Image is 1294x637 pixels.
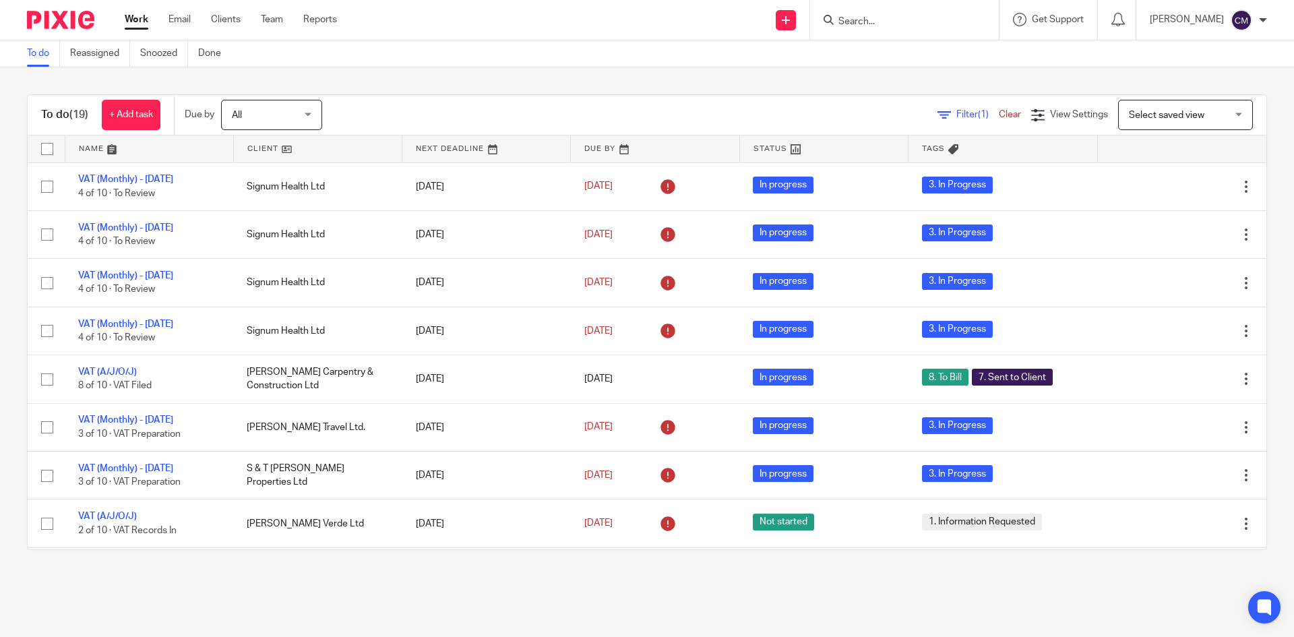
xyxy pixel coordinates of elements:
span: [DATE] [584,278,613,287]
span: 3. In Progress [922,417,993,434]
a: VAT (Monthly) - [DATE] [78,415,173,425]
span: 3. In Progress [922,273,993,290]
span: 4 of 10 · To Review [78,333,155,342]
td: [DATE] [402,210,571,258]
span: 8. To Bill [922,369,968,386]
a: Reassigned [70,40,130,67]
span: [DATE] [584,518,613,528]
td: S & T [PERSON_NAME] Properties Ltd [233,452,402,499]
span: In progress [753,321,813,338]
td: [DATE] [402,499,571,547]
span: Get Support [1032,15,1084,24]
span: 2 of 10 · VAT Records In [78,526,177,535]
td: [DATE] [402,403,571,451]
span: In progress [753,369,813,386]
span: 3 of 10 · VAT Preparation [78,429,181,439]
a: Email [168,13,191,26]
td: [DATE] [402,162,571,210]
span: All [232,111,242,120]
span: 3. In Progress [922,321,993,338]
a: + Add task [102,100,160,130]
a: VAT (A/J/O/J) [78,367,137,377]
a: VAT (Monthly) - [DATE] [78,464,173,473]
td: [PERSON_NAME] Travel Ltd. [233,403,402,451]
span: 1. Information Requested [922,514,1042,530]
td: [PERSON_NAME] Carpentry & Construction Ltd [233,355,402,403]
a: Snoozed [140,40,188,67]
a: Reports [303,13,337,26]
a: VAT (A/J/O/J) [78,512,137,521]
img: Pixie [27,11,94,29]
img: svg%3E [1231,9,1252,31]
span: 3. In Progress [922,465,993,482]
span: [DATE] [584,230,613,239]
span: In progress [753,177,813,193]
td: [DATE] [402,259,571,307]
a: Clients [211,13,241,26]
td: Near Me Now Ltd [233,547,402,595]
span: 7. Sent to Client [972,369,1053,386]
span: [DATE] [584,326,613,336]
span: [DATE] [584,471,613,480]
td: [DATE] [402,452,571,499]
span: In progress [753,417,813,434]
span: In progress [753,224,813,241]
span: 3 of 10 · VAT Preparation [78,477,181,487]
span: In progress [753,465,813,482]
span: 8 of 10 · VAT Filed [78,382,152,391]
a: VAT (Monthly) - [DATE] [78,271,173,280]
span: [DATE] [584,374,613,384]
span: 4 of 10 · To Review [78,237,155,246]
span: Not started [753,514,814,530]
td: Signum Health Ltd [233,162,402,210]
span: [DATE] [584,182,613,191]
td: Signum Health Ltd [233,210,402,258]
span: (19) [69,109,88,120]
a: Clear [999,110,1021,119]
a: VAT (Monthly) - [DATE] [78,223,173,233]
a: To do [27,40,60,67]
p: Due by [185,108,214,121]
td: [DATE] [402,355,571,403]
td: [DATE] [402,307,571,355]
span: Select saved view [1129,111,1204,120]
td: Signum Health Ltd [233,307,402,355]
span: 3. In Progress [922,224,993,241]
a: Team [261,13,283,26]
span: 4 of 10 · To Review [78,285,155,295]
span: 4 of 10 · To Review [78,189,155,198]
span: 3. In Progress [922,177,993,193]
span: View Settings [1050,110,1108,119]
span: (1) [978,110,989,119]
h1: To do [41,108,88,122]
a: VAT (Monthly) - [DATE] [78,320,173,329]
span: [DATE] [584,423,613,432]
span: Filter [956,110,999,119]
span: In progress [753,273,813,290]
td: [DATE] [402,547,571,595]
p: [PERSON_NAME] [1150,13,1224,26]
td: Signum Health Ltd [233,259,402,307]
a: Work [125,13,148,26]
span: Tags [922,145,945,152]
input: Search [837,16,958,28]
a: Done [198,40,231,67]
td: [PERSON_NAME] Verde Ltd [233,499,402,547]
a: VAT (Monthly) - [DATE] [78,175,173,184]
